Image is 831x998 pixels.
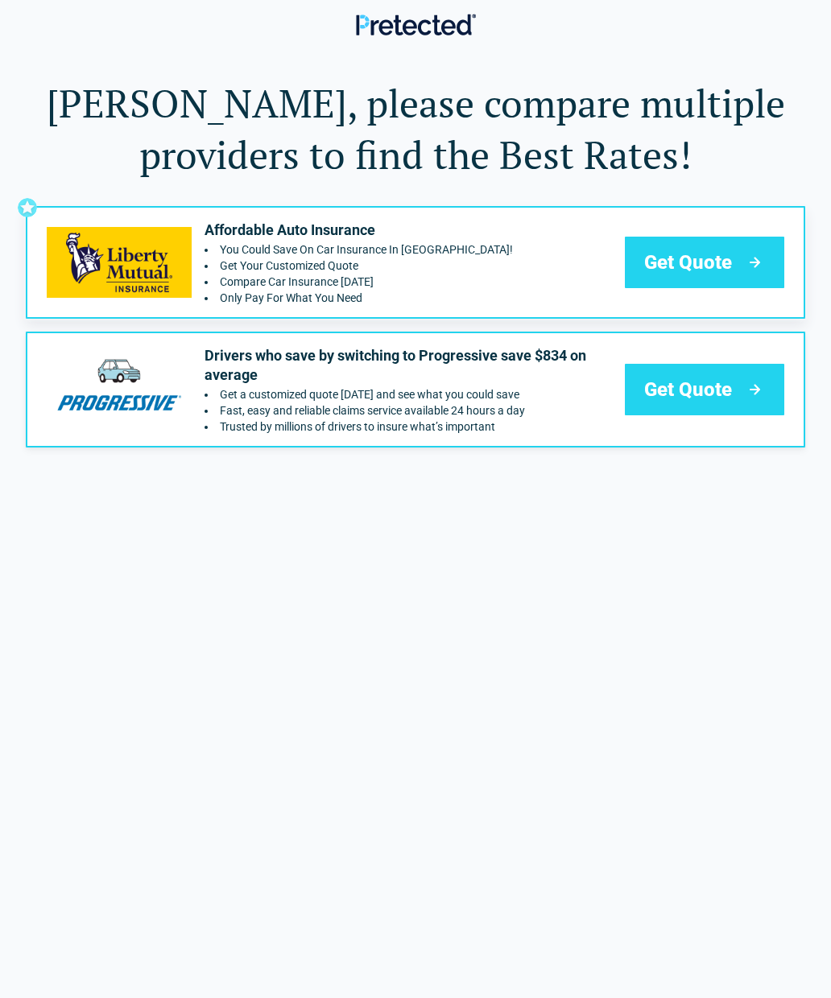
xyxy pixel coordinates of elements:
li: Compare Car Insurance Today [205,275,513,288]
li: Get Your Customized Quote [205,259,513,272]
li: You Could Save On Car Insurance In New Castle! [205,243,513,256]
p: Drivers who save by switching to Progressive save $834 on average [205,346,612,385]
li: Only Pay For What You Need [205,291,513,304]
li: Fast, easy and reliable claims service available 24 hours a day [205,404,612,417]
span: Get Quote [644,377,732,402]
span: Get Quote [644,249,732,275]
a: progressive's logoDrivers who save by switching to Progressive save $834 on averageGet a customiz... [26,332,805,447]
h1: [PERSON_NAME], please compare multiple providers to find the Best Rates! [26,77,805,180]
img: libertymutual's logo [47,227,192,297]
li: Trusted by millions of drivers to insure what’s important [205,420,612,433]
p: Affordable Auto Insurance [205,221,513,240]
a: libertymutual's logoAffordable Auto InsuranceYou Could Save On Car Insurance In [GEOGRAPHIC_DATA]... [26,206,805,319]
img: progressive's logo [47,354,192,424]
li: Get a customized quote today and see what you could save [205,388,612,401]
